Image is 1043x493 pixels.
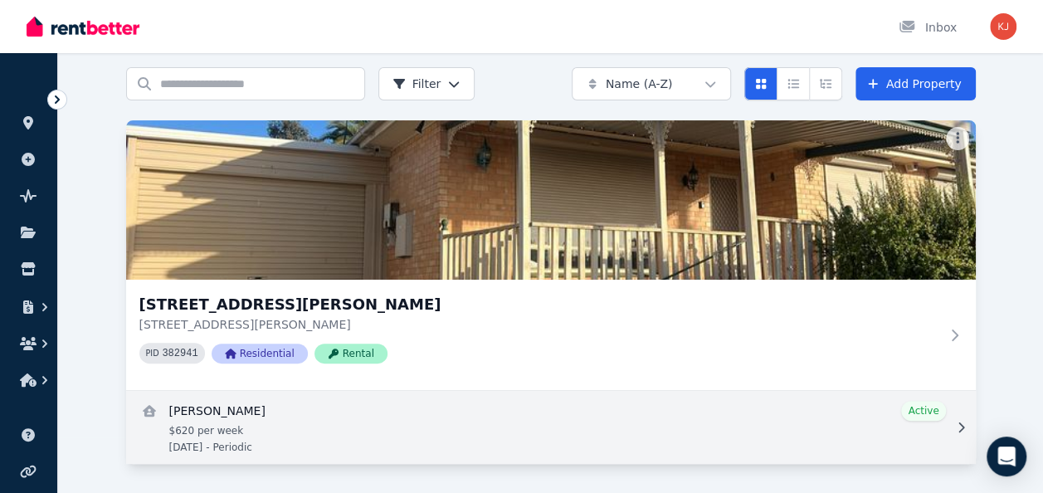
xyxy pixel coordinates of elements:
a: View details for Taylor Strafford [126,391,976,464]
button: Card view [744,67,777,100]
div: Open Intercom Messenger [987,437,1026,476]
button: Name (A-Z) [572,67,731,100]
img: RentBetter [27,14,139,39]
h3: [STREET_ADDRESS][PERSON_NAME] [139,293,939,316]
button: Filter [378,67,475,100]
a: 44 Robert Ct, Para Hills[STREET_ADDRESS][PERSON_NAME][STREET_ADDRESS][PERSON_NAME]PID 382941Resid... [126,120,976,390]
code: 382941 [162,348,197,359]
a: Add Property [855,67,976,100]
p: [STREET_ADDRESS][PERSON_NAME] [139,316,939,333]
button: More options [946,127,969,150]
img: 44 Robert Ct, Para Hills [126,120,976,280]
span: Name (A-Z) [606,76,673,92]
button: Compact list view [777,67,810,100]
img: Karen Jimenez [990,13,1016,40]
small: PID [146,349,159,358]
span: Filter [392,76,441,92]
span: Residential [212,344,308,364]
div: Inbox [899,19,957,36]
div: View options [744,67,842,100]
span: Rental [314,344,387,364]
button: Expanded list view [809,67,842,100]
